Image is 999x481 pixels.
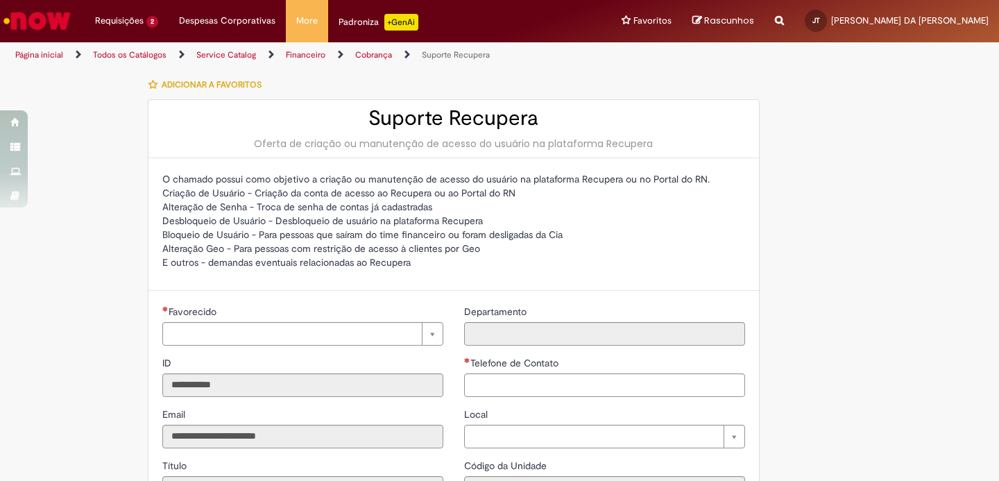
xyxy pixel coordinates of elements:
[633,14,672,28] span: Favoritos
[196,49,256,60] a: Service Catalog
[464,357,470,363] span: Necessários
[464,459,549,473] label: Somente leitura - Código da Unidade
[692,15,754,28] a: Rascunhos
[162,172,745,269] p: O chamado possui como objetivo a criação ou manutenção de acesso do usuário na plataforma Recuper...
[162,407,188,421] label: Somente leitura - Email
[464,425,745,448] a: Limpar campo Local
[162,322,443,346] a: Limpar campo Favorecido
[162,356,174,370] label: Somente leitura - ID
[704,14,754,27] span: Rascunhos
[179,14,275,28] span: Despesas Corporativas
[162,107,745,130] h2: Suporte Recupera
[162,408,188,421] span: Somente leitura - Email
[10,42,656,68] ul: Trilhas de página
[464,322,745,346] input: Departamento
[162,425,443,448] input: Email
[464,408,490,421] span: Local
[339,14,418,31] div: Padroniza
[15,49,63,60] a: Página inicial
[470,357,561,369] span: Telefone de Contato
[464,373,745,397] input: Telefone de Contato
[148,70,269,99] button: Adicionar a Favoritos
[812,16,820,25] span: JT
[162,306,169,312] span: Necessários
[162,373,443,397] input: ID
[1,7,73,35] img: ServiceNow
[355,49,392,60] a: Cobrança
[169,305,219,318] span: Necessários - Favorecido
[146,16,158,28] span: 2
[296,14,318,28] span: More
[831,15,989,26] span: [PERSON_NAME] DA [PERSON_NAME]
[384,14,418,31] p: +GenAi
[162,137,745,151] div: Oferta de criação ou manutenção de acesso do usuário na plataforma Recupera
[162,79,262,90] span: Adicionar a Favoritos
[93,49,166,60] a: Todos os Catálogos
[422,49,490,60] a: Suporte Recupera
[95,14,144,28] span: Requisições
[162,357,174,369] span: Somente leitura - ID
[162,459,189,473] label: Somente leitura - Título
[286,49,325,60] a: Financeiro
[464,305,529,319] label: Somente leitura - Departamento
